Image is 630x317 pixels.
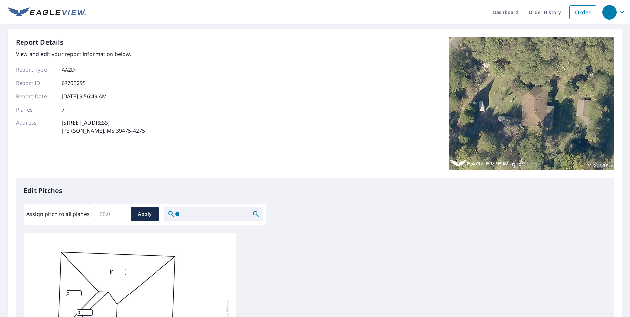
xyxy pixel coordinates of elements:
[569,5,596,19] a: Order
[95,205,127,223] input: 00.0
[131,207,159,221] button: Apply
[8,7,86,17] img: EV Logo
[26,210,90,218] label: Assign pitch to all planes
[16,92,56,100] p: Report Date
[16,50,145,58] p: View and edit your report information below.
[62,79,86,87] p: 67703295
[16,79,56,87] p: Report ID
[16,66,56,74] p: Report Type
[62,66,75,74] p: AA2D
[62,119,145,135] p: [STREET_ADDRESS] [PERSON_NAME], MS 39475-4275
[62,92,107,100] p: [DATE] 9:56:49 AM
[16,37,64,47] p: Report Details
[136,210,154,218] span: Apply
[16,119,56,135] p: Address
[16,106,56,113] p: Planes
[449,37,614,170] img: Top image
[24,186,606,196] p: Edit Pitches
[62,106,65,113] p: 7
